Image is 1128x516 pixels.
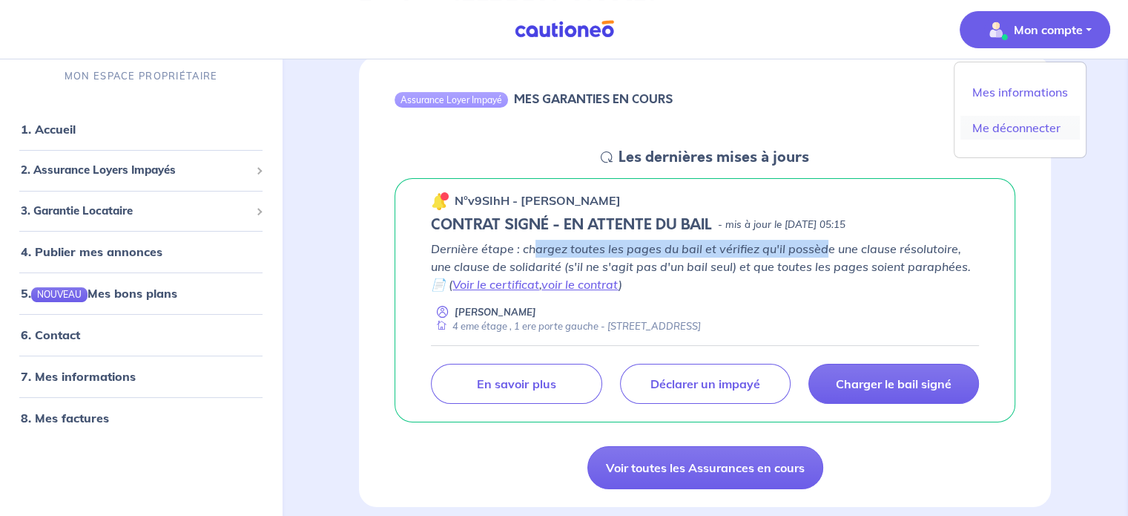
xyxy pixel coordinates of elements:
div: 5.NOUVEAUMes bons plans [6,279,276,309]
img: 🔔 [431,192,449,210]
div: 8. Mes factures [6,404,276,434]
div: 7. Mes informations [6,362,276,392]
p: - mis à jour le [DATE] 05:15 [718,218,845,232]
img: Cautioneo [509,20,620,39]
a: 6. Contact [21,328,80,343]
a: 1. Accueil [21,123,76,137]
a: Mes informations [960,80,1080,104]
div: 4 eme étage , 1 ere porte gauche - [STREET_ADDRESS] [431,319,701,333]
p: n°v9SIhH - [PERSON_NAME] [455,192,621,209]
a: voir le contrat [541,277,619,292]
div: 2. Assurance Loyers Impayés [6,157,276,186]
h6: MES GARANTIES EN COURS [514,92,673,106]
div: 3. Garantie Locataire [6,197,276,226]
p: Dernière étape : chargez toutes les pages du bail et vérifiez qu'il possède une clause résolutoir... [431,240,979,293]
span: 3. Garantie Locataire [21,203,250,220]
div: 6. Contact [6,321,276,350]
a: En savoir plus [431,364,601,404]
a: 7. Mes informations [21,370,136,385]
div: Assurance Loyer Impayé [395,92,508,107]
button: illu_account_valid_menu.svgMon compte [960,11,1110,48]
a: 4. Publier mes annonces [21,245,162,260]
a: 5.NOUVEAUMes bons plans [21,287,177,301]
h5: CONTRAT SIGNÉ - EN ATTENTE DU BAIL [431,216,712,234]
p: Déclarer un impayé [650,376,760,391]
a: Déclarer un impayé [620,364,791,404]
a: Voir toutes les Assurances en cours [587,446,823,489]
span: 2. Assurance Loyers Impayés [21,163,250,180]
img: illu_account_valid_menu.svg [984,18,1008,42]
p: Mon compte [1014,21,1083,39]
p: MON ESPACE PROPRIÉTAIRE [65,70,217,84]
div: 1. Accueil [6,115,276,145]
p: [PERSON_NAME] [455,305,536,319]
a: Charger le bail signé [808,364,979,404]
div: state: CONTRACT-SIGNED, Context: NEW,MAYBE-CERTIFICATE,ALONE,LESSOR-DOCUMENTS [431,216,979,234]
div: 4. Publier mes annonces [6,238,276,267]
div: illu_account_valid_menu.svgMon compte [954,62,1086,158]
h5: Les dernières mises à jours [619,148,809,166]
p: En savoir plus [477,376,555,391]
a: Me déconnecter [960,116,1080,140]
a: 8. Mes factures [21,411,109,426]
a: Voir le certificat [452,277,539,292]
p: Charger le bail signé [836,376,951,391]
